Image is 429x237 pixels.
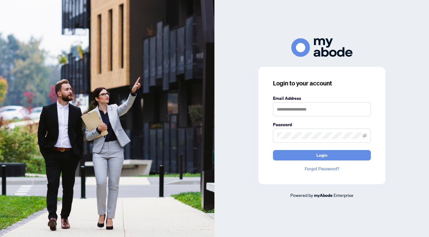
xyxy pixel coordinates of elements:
[273,95,371,102] label: Email Address
[273,79,371,88] h3: Login to your account
[273,165,371,172] a: Forgot Password?
[316,150,327,160] span: Login
[290,192,313,198] span: Powered by
[363,134,367,138] span: eye-invisible
[273,150,371,160] button: Login
[273,121,371,128] label: Password
[291,38,353,57] img: ma-logo
[334,192,353,198] span: Enterprise
[314,192,333,199] a: myAbode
